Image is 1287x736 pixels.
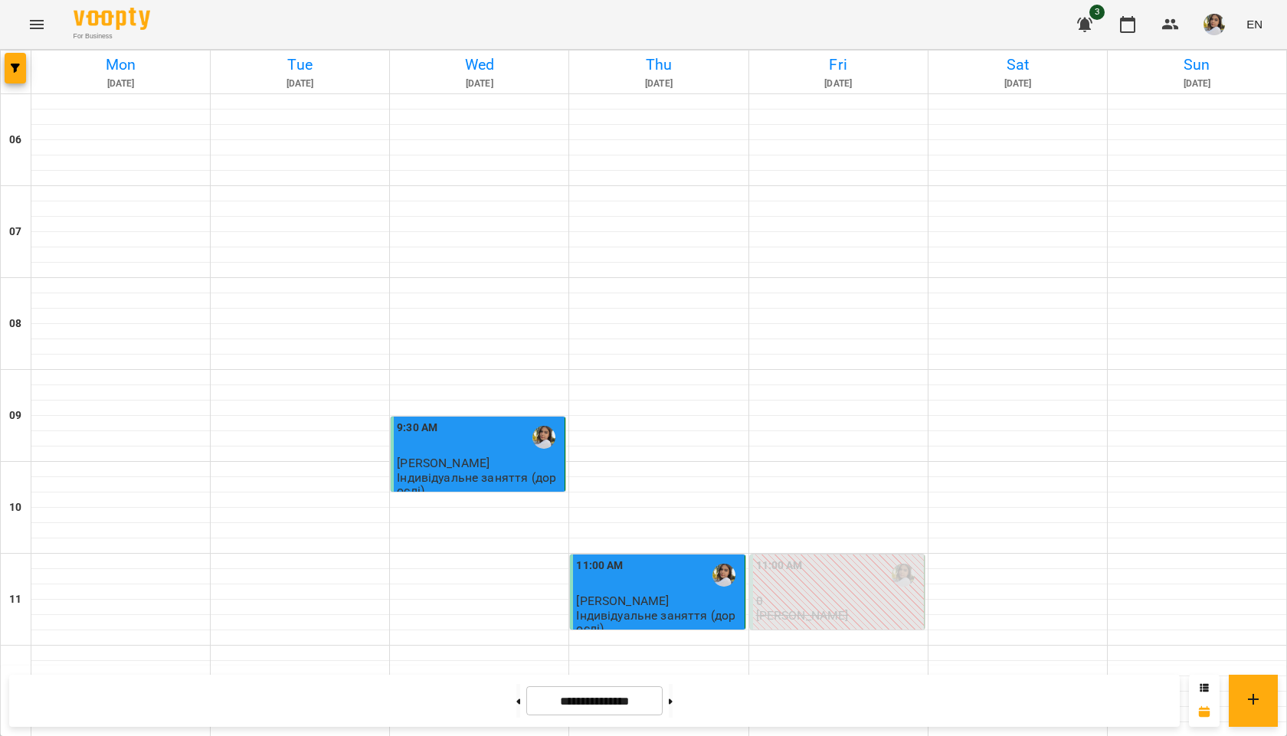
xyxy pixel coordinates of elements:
h6: Fri [752,53,925,77]
h6: [DATE] [392,77,566,91]
img: 190f836be431f48d948282a033e518dd.jpg [1203,14,1225,35]
h6: 09 [9,407,21,424]
h6: [DATE] [1110,77,1284,91]
h6: Wed [392,53,566,77]
img: Мірзаян Поліна Денисівна [532,426,555,449]
p: 0 [756,594,921,607]
h6: [DATE] [752,77,925,91]
label: 11:00 AM [576,558,623,574]
span: 3 [1089,5,1105,20]
img: Мірзаян Поліна Денисівна [712,564,735,587]
p: [PERSON_NAME] [756,609,849,622]
h6: 10 [9,499,21,516]
h6: 06 [9,132,21,149]
img: Мірзаян Поліна Денисівна [892,564,915,587]
img: Voopty Logo [74,8,150,30]
h6: Thu [571,53,745,77]
h6: [DATE] [931,77,1105,91]
h6: [DATE] [34,77,208,91]
h6: [DATE] [571,77,745,91]
button: EN [1240,10,1269,38]
h6: 07 [9,224,21,240]
h6: Mon [34,53,208,77]
button: Menu [18,6,55,43]
h6: Sun [1110,53,1284,77]
p: Індивідуальне заняття (дорослі) [576,609,741,636]
p: Індивідуальне заняття (дорослі) [397,471,562,498]
h6: 11 [9,591,21,608]
span: [PERSON_NAME] [576,594,669,608]
h6: 08 [9,316,21,332]
h6: Sat [931,53,1105,77]
h6: Tue [213,53,387,77]
label: 11:00 AM [756,558,803,574]
label: 9:30 AM [397,420,437,437]
span: [PERSON_NAME] [397,456,490,470]
span: For Business [74,31,150,41]
span: EN [1246,16,1262,32]
h6: [DATE] [213,77,387,91]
